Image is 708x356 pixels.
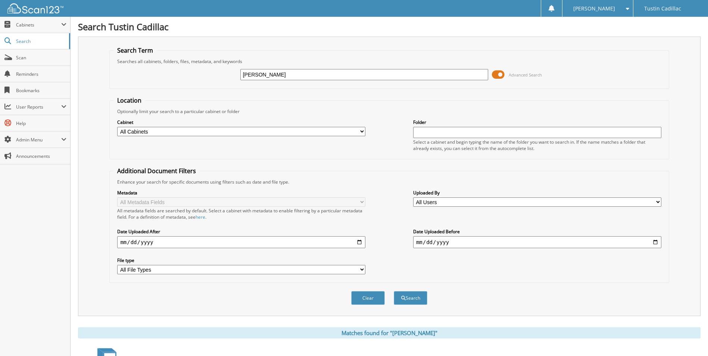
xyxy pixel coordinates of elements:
[16,153,66,159] span: Announcements
[16,120,66,127] span: Help
[644,6,681,11] span: Tustin Cadillac
[113,167,200,175] legend: Additional Document Filters
[78,327,701,338] div: Matches found for "[PERSON_NAME]"
[117,190,365,196] label: Metadata
[117,257,365,263] label: File type
[413,190,661,196] label: Uploaded By
[16,87,66,94] span: Bookmarks
[413,119,661,125] label: Folder
[117,207,365,220] div: All metadata fields are searched by default. Select a cabinet with metadata to enable filtering b...
[78,21,701,33] h1: Search Tustin Cadillac
[394,291,427,305] button: Search
[113,46,157,54] legend: Search Term
[16,38,65,44] span: Search
[16,22,61,28] span: Cabinets
[7,3,63,13] img: scan123-logo-white.svg
[117,228,365,235] label: Date Uploaded After
[351,291,385,305] button: Clear
[16,104,61,110] span: User Reports
[113,179,665,185] div: Enhance your search for specific documents using filters such as date and file type.
[413,236,661,248] input: end
[117,119,365,125] label: Cabinet
[413,139,661,152] div: Select a cabinet and begin typing the name of the folder you want to search in. If the name match...
[117,236,365,248] input: start
[413,228,661,235] label: Date Uploaded Before
[16,71,66,77] span: Reminders
[16,137,61,143] span: Admin Menu
[113,108,665,115] div: Optionally limit your search to a particular cabinet or folder
[196,214,205,220] a: here
[509,72,542,78] span: Advanced Search
[113,58,665,65] div: Searches all cabinets, folders, files, metadata, and keywords
[16,54,66,61] span: Scan
[573,6,615,11] span: [PERSON_NAME]
[113,96,145,104] legend: Location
